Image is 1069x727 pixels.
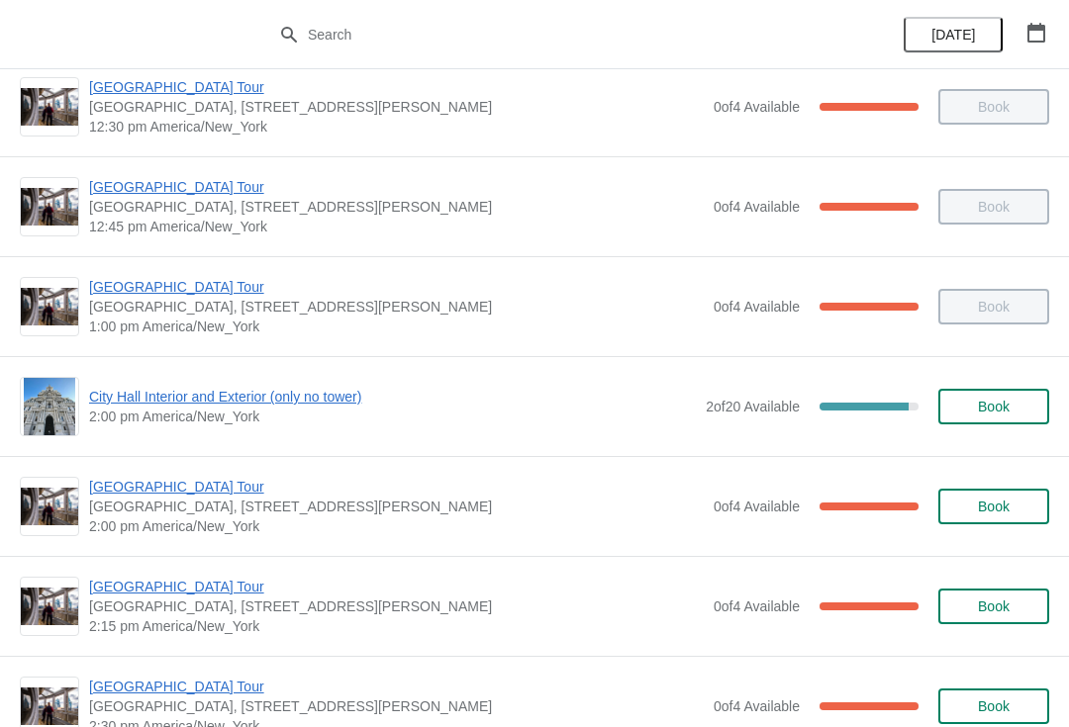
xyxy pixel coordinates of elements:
[21,488,78,526] img: City Hall Tower Tour | City Hall Visitor Center, 1400 John F Kennedy Boulevard Suite 121, Philade...
[904,17,1003,52] button: [DATE]
[89,477,704,497] span: [GEOGRAPHIC_DATA] Tour
[89,297,704,317] span: [GEOGRAPHIC_DATA], [STREET_ADDRESS][PERSON_NAME]
[89,516,704,536] span: 2:00 pm America/New_York
[24,378,76,435] img: City Hall Interior and Exterior (only no tower) | | 2:00 pm America/New_York
[21,687,78,726] img: City Hall Tower Tour | City Hall Visitor Center, 1400 John F Kennedy Boulevard Suite 121, Philade...
[978,399,1010,414] span: Book
[89,387,696,407] span: City Hall Interior and Exterior (only no tower)
[938,589,1049,624] button: Book
[307,17,802,52] input: Search
[938,389,1049,424] button: Book
[89,577,704,596] span: [GEOGRAPHIC_DATA] Tour
[89,596,704,616] span: [GEOGRAPHIC_DATA], [STREET_ADDRESS][PERSON_NAME]
[21,188,78,227] img: City Hall Tower Tour | City Hall Visitor Center, 1400 John F Kennedy Boulevard Suite 121, Philade...
[89,217,704,236] span: 12:45 pm America/New_York
[89,497,704,516] span: [GEOGRAPHIC_DATA], [STREET_ADDRESS][PERSON_NAME]
[714,499,800,514] span: 0 of 4 Available
[714,598,800,614] span: 0 of 4 Available
[21,288,78,326] img: City Hall Tower Tour | City Hall Visitor Center, 1400 John F Kennedy Boulevard Suite 121, Philade...
[21,588,78,626] img: City Hall Tower Tour | City Hall Visitor Center, 1400 John F Kennedy Boulevard Suite 121, Philade...
[714,299,800,315] span: 0 of 4 Available
[706,399,800,414] span: 2 of 20 Available
[89,677,704,696] span: [GEOGRAPHIC_DATA] Tour
[89,97,704,117] span: [GEOGRAPHIC_DATA], [STREET_ADDRESS][PERSON_NAME]
[89,117,704,136] span: 12:30 pm America/New_York
[938,688,1049,724] button: Book
[89,317,704,336] span: 1:00 pm America/New_York
[21,88,78,127] img: City Hall Tower Tour | City Hall Visitor Center, 1400 John F Kennedy Boulevard Suite 121, Philade...
[931,27,975,43] span: [DATE]
[714,99,800,115] span: 0 of 4 Available
[938,489,1049,524] button: Book
[89,77,704,97] span: [GEOGRAPHIC_DATA] Tour
[714,698,800,714] span: 0 of 4 Available
[89,696,704,716] span: [GEOGRAPHIC_DATA], [STREET_ADDRESS][PERSON_NAME]
[89,177,704,197] span: [GEOGRAPHIC_DATA] Tour
[978,698,1010,714] span: Book
[89,277,704,297] span: [GEOGRAPHIC_DATA] Tour
[714,199,800,215] span: 0 of 4 Available
[89,407,696,426] span: 2:00 pm America/New_York
[978,499,1010,514] span: Book
[978,598,1010,614] span: Book
[89,616,704,636] span: 2:15 pm America/New_York
[89,197,704,217] span: [GEOGRAPHIC_DATA], [STREET_ADDRESS][PERSON_NAME]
